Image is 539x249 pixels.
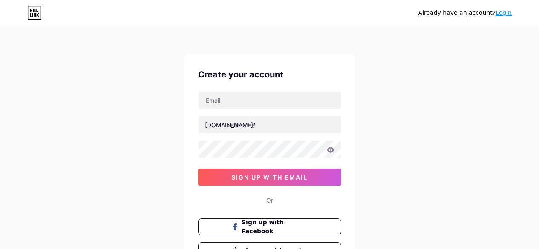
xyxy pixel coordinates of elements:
[266,196,273,205] div: Or
[496,9,512,16] a: Login
[242,218,308,236] span: Sign up with Facebook
[198,68,341,81] div: Create your account
[418,9,512,17] div: Already have an account?
[205,120,255,129] div: [DOMAIN_NAME]/
[231,174,308,181] span: sign up with email
[198,169,341,186] button: sign up with email
[199,116,341,133] input: username
[199,92,341,109] input: Email
[198,218,341,235] button: Sign up with Facebook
